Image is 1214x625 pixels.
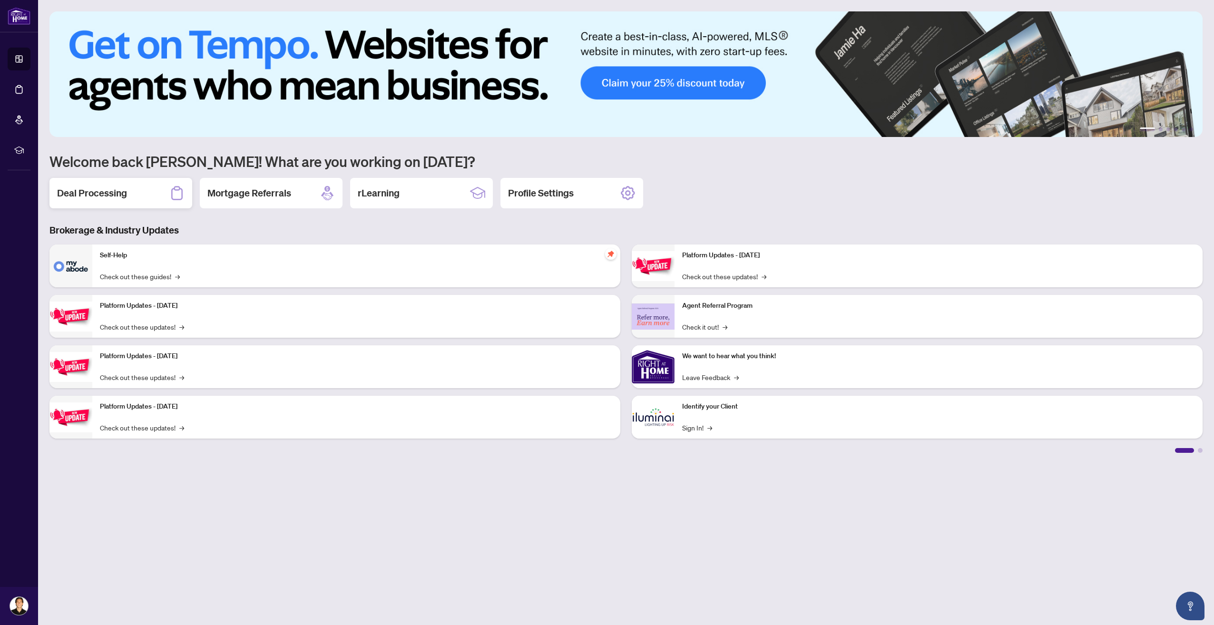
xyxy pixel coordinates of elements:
button: 2 [1159,127,1163,131]
img: logo [8,7,30,25]
button: 5 [1182,127,1185,131]
span: → [175,271,180,282]
button: 3 [1166,127,1170,131]
a: Check out these updates!→ [100,422,184,433]
span: → [179,372,184,382]
span: pushpin [605,248,617,260]
img: Profile Icon [10,597,28,615]
span: → [179,422,184,433]
span: → [723,322,727,332]
img: Platform Updates - July 21, 2025 [49,352,92,382]
p: Platform Updates - [DATE] [100,301,613,311]
img: Self-Help [49,244,92,287]
a: Check out these updates!→ [682,271,766,282]
a: Check out these updates!→ [100,322,184,332]
button: Open asap [1176,592,1204,620]
button: 6 [1189,127,1193,131]
span: → [762,271,766,282]
h2: Mortgage Referrals [207,186,291,200]
a: Leave Feedback→ [682,372,739,382]
span: → [707,422,712,433]
p: Platform Updates - [DATE] [682,250,1195,261]
a: Check out these guides!→ [100,271,180,282]
p: Self-Help [100,250,613,261]
img: Identify your Client [632,396,675,439]
img: We want to hear what you think! [632,345,675,388]
img: Platform Updates - September 16, 2025 [49,302,92,332]
p: Platform Updates - [DATE] [100,351,613,361]
a: Check it out!→ [682,322,727,332]
h2: Deal Processing [57,186,127,200]
button: 4 [1174,127,1178,131]
p: We want to hear what you think! [682,351,1195,361]
button: 1 [1140,127,1155,131]
p: Platform Updates - [DATE] [100,401,613,412]
a: Sign In!→ [682,422,712,433]
span: → [734,372,739,382]
h2: Profile Settings [508,186,574,200]
p: Agent Referral Program [682,301,1195,311]
h3: Brokerage & Industry Updates [49,224,1203,237]
img: Slide 0 [49,11,1203,137]
img: Platform Updates - June 23, 2025 [632,251,675,281]
span: → [179,322,184,332]
img: Platform Updates - July 8, 2025 [49,402,92,432]
h2: rLearning [358,186,400,200]
h1: Welcome back [PERSON_NAME]! What are you working on [DATE]? [49,152,1203,170]
img: Agent Referral Program [632,303,675,330]
p: Identify your Client [682,401,1195,412]
a: Check out these updates!→ [100,372,184,382]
